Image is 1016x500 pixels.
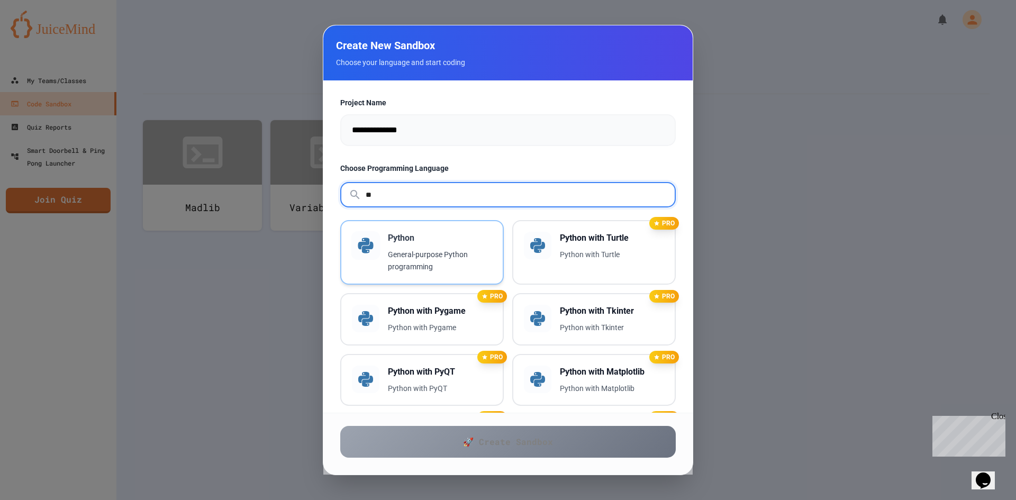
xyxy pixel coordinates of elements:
[560,249,664,261] p: Python with Turtle
[463,435,553,448] span: 🚀 Create Sandbox
[388,322,492,334] p: Python with Pygame
[336,57,680,68] p: Choose your language and start coding
[4,4,73,67] div: Chat with us now!Close
[649,290,679,303] div: PRO
[388,305,492,317] h3: Python with Pygame
[649,351,679,363] div: PRO
[972,458,1005,489] iframe: chat widget
[336,38,680,53] h2: Create New Sandbox
[340,97,676,108] label: Project Name
[560,383,664,395] p: Python with Matplotlib
[477,290,507,303] div: PRO
[649,217,679,230] div: PRO
[649,411,679,424] div: PRO
[388,232,492,244] h3: Python
[928,412,1005,457] iframe: chat widget
[388,249,492,273] p: General-purpose Python programming
[340,163,676,174] label: Choose Programming Language
[388,383,492,395] p: Python with PyQT
[560,305,664,317] h3: Python with Tkinter
[477,351,507,363] div: PRO
[388,366,492,378] h3: Python with PyQT
[560,322,664,334] p: Python with Tkinter
[560,366,664,378] h3: Python with Matplotlib
[560,232,664,244] h3: Python with Turtle
[477,411,507,424] div: PRO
